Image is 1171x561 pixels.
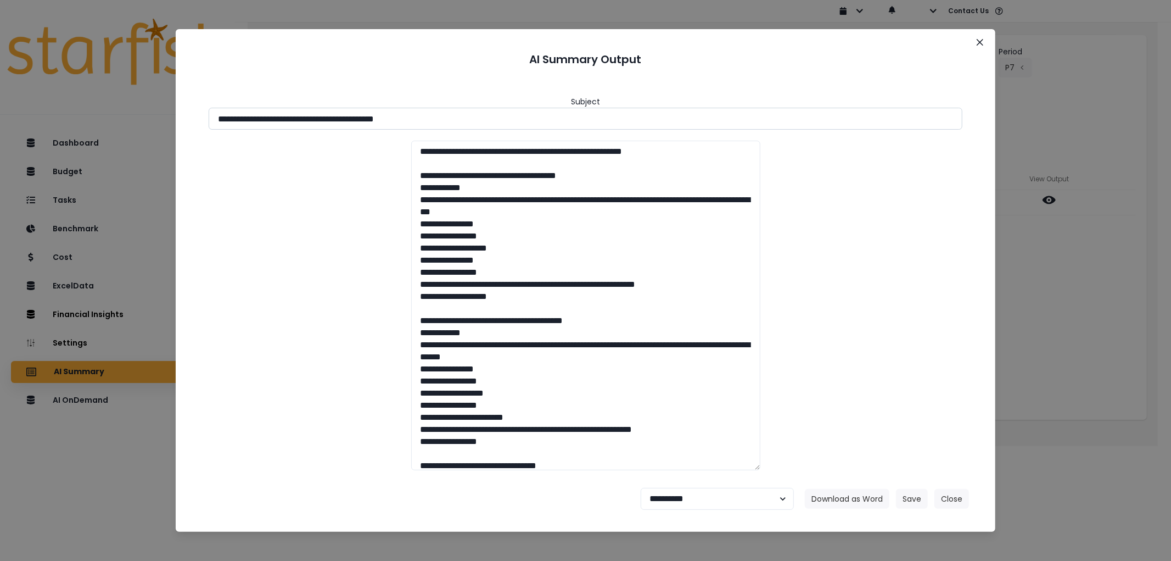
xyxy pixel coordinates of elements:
[805,489,889,509] button: Download as Word
[934,489,969,509] button: Close
[189,42,982,76] header: AI Summary Output
[896,489,928,509] button: Save
[571,96,600,108] header: Subject
[971,34,989,51] button: Close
